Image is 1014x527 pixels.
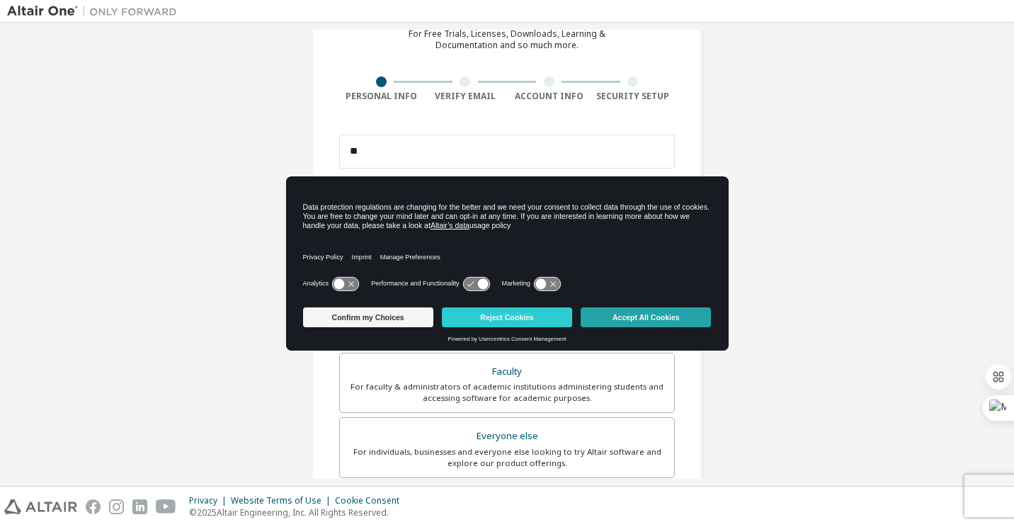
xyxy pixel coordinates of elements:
[348,362,666,382] div: Faculty
[591,91,676,102] div: Security Setup
[156,499,176,514] img: youtube.svg
[423,91,508,102] div: Verify Email
[231,495,335,506] div: Website Terms of Use
[409,28,605,51] div: For Free Trials, Licenses, Downloads, Learning & Documentation and so much more.
[348,381,666,404] div: For faculty & administrators of academic institutions administering students and accessing softwa...
[348,426,666,446] div: Everyone else
[348,446,666,469] div: For individuals, businesses and everyone else looking to try Altair software and explore our prod...
[507,91,591,102] div: Account Info
[132,499,147,514] img: linkedin.svg
[4,499,77,514] img: altair_logo.svg
[335,495,408,506] div: Cookie Consent
[109,499,124,514] img: instagram.svg
[7,4,184,18] img: Altair One
[339,91,423,102] div: Personal Info
[189,506,408,518] p: © 2025 Altair Engineering, Inc. All Rights Reserved.
[86,499,101,514] img: facebook.svg
[189,495,231,506] div: Privacy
